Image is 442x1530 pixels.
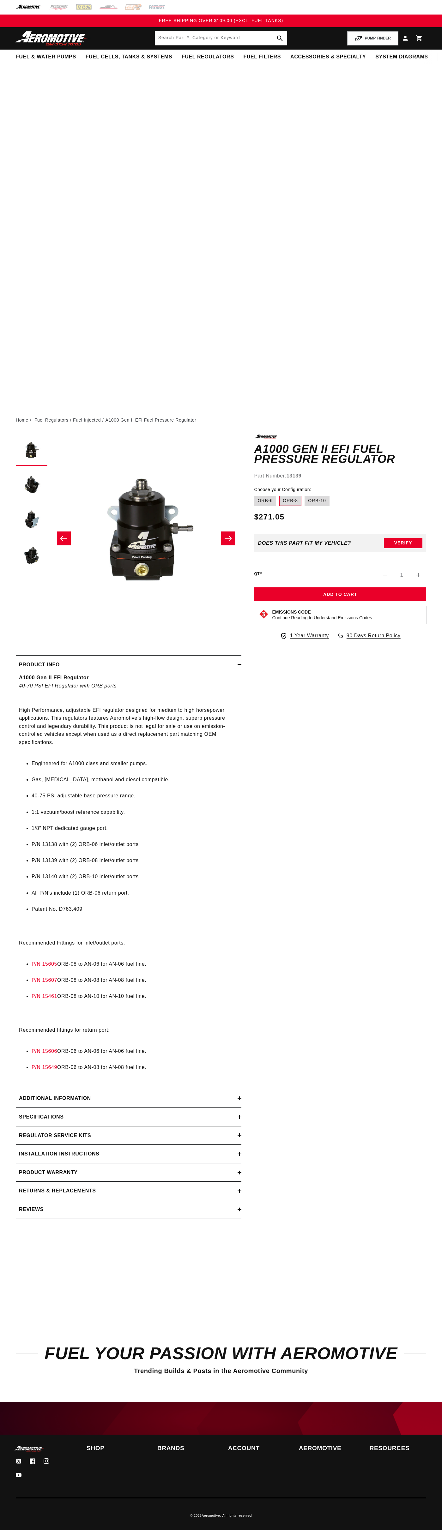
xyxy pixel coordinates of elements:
[32,840,238,849] li: P/N 13138 with (2) ORB-06 inlet/outlet ports
[19,1113,64,1121] h2: Specifications
[16,417,426,423] nav: breadcrumbs
[384,538,422,548] button: Verify
[290,54,366,60] span: Accessories & Specialty
[286,50,371,64] summary: Accessories & Specialty
[16,1145,241,1163] summary: Installation Instructions
[32,824,238,832] li: 1/8″ NPT dedicated gauge port.
[32,759,238,768] li: Engineered for A1000 class and smaller pumps.
[371,50,433,64] summary: System Diagrams
[157,1446,214,1451] summary: Brands
[106,417,197,423] li: A1000 Gen II EFI Fuel Pressure Regulator
[155,31,287,45] input: Search by Part Number, Category or Keyword
[258,540,351,546] div: Does This part fit My vehicle?
[19,1205,44,1214] h2: Reviews
[202,1514,220,1517] a: Aeromotive
[57,531,71,545] button: Slide left
[87,1446,143,1451] summary: Shop
[177,50,239,64] summary: Fuel Regulators
[16,1108,241,1126] summary: Specifications
[16,417,28,423] a: Home
[19,683,117,688] em: 40-70 PSI EFI Regulator with ORB ports
[19,1187,96,1195] h2: Returns & replacements
[32,993,57,999] a: P/N 15461
[305,496,330,506] label: ORB-10
[86,54,172,60] span: Fuel Cells, Tanks & Systems
[32,976,238,984] li: ORB-08 to AN-08 for AN-08 fuel line.
[347,632,401,646] span: 90 Days Return Policy
[32,808,238,816] li: 1:1 vacuum/boost reference capability.
[243,54,281,60] span: Fuel Filters
[16,1346,426,1361] h2: Fuel Your Passion with Aeromotive
[280,632,329,640] a: 1 Year Warranty
[16,435,241,642] media-gallery: Gallery Viewer
[254,486,312,493] legend: Choose your Configuration:
[73,417,105,423] li: Fuel Injected
[32,977,57,983] a: P/N 15607
[32,905,238,913] li: Patent No. D763,409
[32,889,238,897] li: All P/N's include (1) ORB-06 return port.
[16,469,47,501] button: Load image 2 in gallery view
[228,1446,285,1451] summary: Account
[19,1150,99,1158] h2: Installation Instructions
[11,50,81,64] summary: Fuel & Water Pumps
[19,1168,78,1177] h2: Product warranty
[14,31,93,46] img: Aeromotive
[299,1446,355,1451] summary: Aeromotive
[32,1048,57,1054] a: P/N 15606
[16,1200,241,1219] summary: Reviews
[190,1514,221,1517] small: © 2025 .
[273,31,287,45] button: search button
[32,792,238,800] li: 40-75 PSI adjustable base pressure range.
[347,31,398,45] button: PUMP FINDER
[254,496,276,506] label: ORB-6
[254,571,262,577] label: QTY
[254,587,426,602] button: Add to Cart
[32,1063,238,1071] li: ORB-06 to AN-08 for AN-08 fuel line.
[16,54,76,60] span: Fuel & Water Pumps
[182,54,234,60] span: Fuel Regulators
[16,1182,241,1200] summary: Returns & replacements
[134,1367,308,1374] span: Trending Builds & Posts in the Aeromotive Community
[375,54,428,60] span: System Diagrams
[16,1089,241,1107] summary: Additional information
[32,776,238,784] li: Gas, [MEDICAL_DATA], methanol and diesel compatible.
[32,992,238,1000] li: ORB-08 to AN-10 for AN-10 fuel line.
[254,472,426,480] div: Part Number:
[16,1163,241,1182] summary: Product warranty
[272,609,311,615] strong: Emissions Code
[221,531,235,545] button: Slide right
[32,960,238,968] li: ORB-08 to AN-06 for AN-06 fuel line.
[16,539,47,570] button: Load image 4 in gallery view
[272,615,372,621] p: Continue Reading to Understand Emissions Codes
[254,444,426,464] h1: A1000 Gen II EFI Fuel Pressure Regulator
[19,675,89,680] strong: A1000 Gen-II EFI Regulator
[159,18,283,23] span: FREE SHIPPING OVER $109.00 (EXCL. FUEL TANKS)
[16,674,241,1079] div: High Performance, adjustable EFI regulator designed for medium to high horsepower applications. T...
[259,609,269,619] img: Emissions code
[16,435,47,466] button: Load image 1 in gallery view
[279,496,301,506] label: ORB-8
[239,50,286,64] summary: Fuel Filters
[290,632,329,640] span: 1 Year Warranty
[370,1446,426,1451] summary: Resources
[254,511,284,523] span: $271.05
[81,50,177,64] summary: Fuel Cells, Tanks & Systems
[19,1094,91,1102] h2: Additional information
[16,504,47,536] button: Load image 3 in gallery view
[14,1446,45,1452] img: Aeromotive
[222,1514,252,1517] small: All rights reserved
[32,856,238,865] li: P/N 13139 with (2) ORB-08 inlet/outlet ports
[16,656,241,674] summary: Product Info
[32,961,57,967] a: P/N 15605
[19,661,60,669] h2: Product Info
[19,1131,91,1140] h2: Regulator Service Kits
[287,473,302,478] strong: 13139
[32,1065,57,1070] a: P/N 15649
[16,1126,241,1145] summary: Regulator Service Kits
[32,873,238,881] li: P/N 13140 with (2) ORB-10 inlet/outlet ports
